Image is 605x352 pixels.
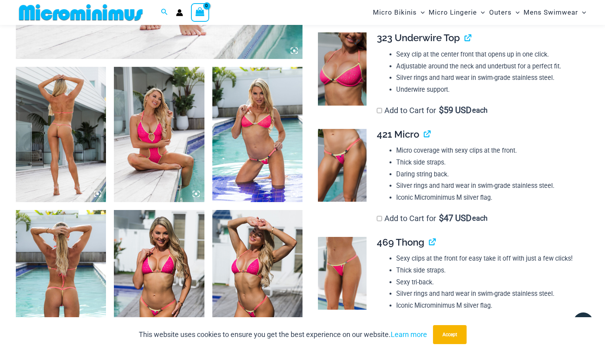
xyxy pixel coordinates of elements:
li: Underwire support. [396,84,583,96]
img: Bubble Mesh Highlight Pink 819 One Piece [16,67,106,202]
span: Outers [489,2,512,23]
span: 469 Thong [377,237,424,248]
button: Accept [433,325,467,344]
li: Sexy clip at the center front that opens up in one click. [396,49,583,61]
span: Micro Lingerie [429,2,477,23]
span: Mens Swimwear [524,2,578,23]
span: $ [439,105,444,115]
span: 421 Micro [377,129,419,140]
p: This website uses cookies to ensure you get the best experience on our website. [139,329,427,341]
span: 47 USD [439,214,471,222]
input: Add to Cart for$47 USD each [377,216,382,221]
nav: Site Navigation [370,1,589,24]
span: Menu Toggle [512,2,520,23]
img: Bubble Mesh Highlight Pink 421 Micro [318,129,367,202]
li: Thick side straps. [396,157,583,168]
a: Learn more [391,330,427,339]
span: Micro Bikinis [373,2,417,23]
li: Adjustable around the neck and underbust for a perfect fit. [396,61,583,72]
li: Sexy tri-back. [396,276,583,288]
label: Add to Cart for [377,214,488,223]
span: each [472,214,488,222]
span: 59 USD [439,106,471,114]
span: Menu Toggle [477,2,485,23]
li: Daring string back. [396,168,583,180]
img: Bubble Mesh Highlight Pink 309 Top 421 Micro [114,210,204,345]
span: each [472,106,488,114]
img: Bubble Mesh Highlight Pink 819 One Piece [114,67,204,202]
img: Bubble Mesh Highlight Pink 309 Top 421 Micro [212,210,302,345]
a: Account icon link [176,9,183,16]
li: Silver rings and hard wear in swim-grade stainless steel. [396,72,583,84]
img: Bubble Mesh Highlight Pink 323 Top 421 Micro [16,210,106,345]
img: Bubble Mesh Highlight Pink 323 Top 421 Micro [212,67,302,202]
input: Add to Cart for$59 USD each [377,108,382,113]
li: Silver rings and hard wear in swim-grade stainless steel. [396,288,583,300]
li: Iconic Microminimus M silver flag. [396,192,583,204]
a: Mens SwimwearMenu ToggleMenu Toggle [522,2,588,23]
label: Add to Cart for [377,106,488,115]
a: View Shopping Cart, empty [191,3,209,21]
span: $ [439,213,444,223]
img: MM SHOP LOGO FLAT [16,4,146,21]
li: Sexy clips at the front for easy take it off with just a few clicks! [396,253,583,265]
span: 323 Underwire Top [377,32,460,44]
a: Micro BikinisMenu ToggleMenu Toggle [371,2,427,23]
li: Micro coverage with sexy clips at the front. [396,145,583,157]
a: OutersMenu ToggleMenu Toggle [487,2,522,23]
span: Menu Toggle [578,2,586,23]
span: Menu Toggle [417,2,425,23]
li: Iconic Microminimus M silver flag. [396,300,583,312]
img: Bubble Mesh Highlight Pink 323 Top [318,32,367,106]
img: Bubble Mesh Highlight Pink 469 Thong [318,237,367,310]
li: Thick side straps. [396,265,583,276]
li: Silver rings and hard wear in swim-grade stainless steel. [396,180,583,192]
a: Micro LingerieMenu ToggleMenu Toggle [427,2,487,23]
a: Search icon link [161,8,168,17]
